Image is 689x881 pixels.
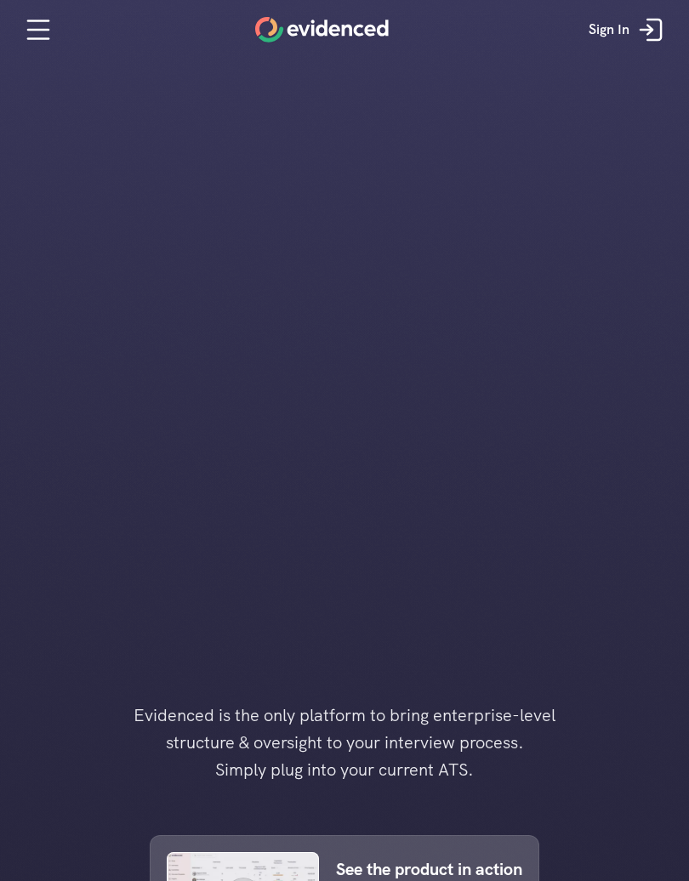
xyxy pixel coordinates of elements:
[248,181,441,230] h1: Run interviews you can rely on.
[589,19,629,41] p: Sign In
[255,17,389,43] a: Home
[106,702,583,783] h4: Evidenced is the only platform to bring enterprise-level structure & oversight to your interview ...
[576,4,680,55] a: Sign In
